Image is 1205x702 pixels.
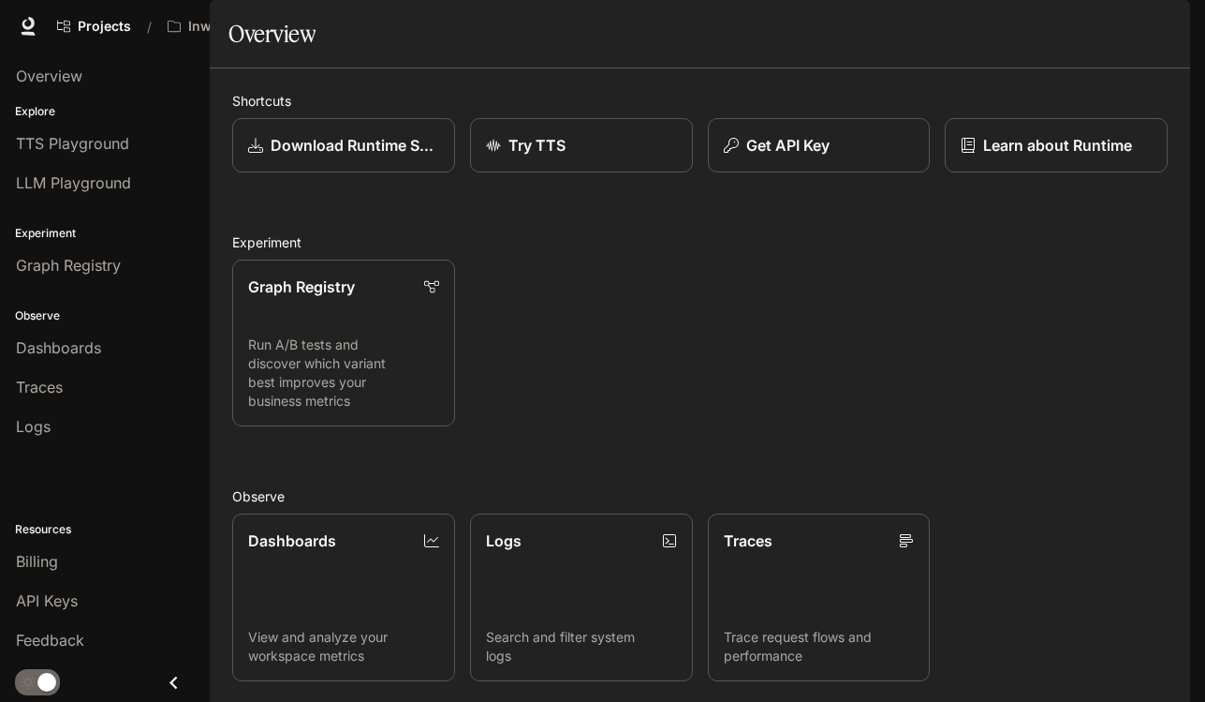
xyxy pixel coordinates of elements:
[159,7,322,45] button: All workspaces
[470,118,693,172] a: Try TTS
[248,276,355,298] p: Graph Registry
[470,514,693,680] a: LogsSearch and filter system logs
[746,134,830,157] p: Get API Key
[724,628,915,665] p: Trace request flows and performance
[232,232,1168,252] h2: Experiment
[232,118,455,172] a: Download Runtime SDK
[486,530,522,552] p: Logs
[232,486,1168,506] h2: Observe
[708,514,931,680] a: TracesTrace request flows and performance
[232,91,1168,111] h2: Shortcuts
[232,514,455,680] a: DashboardsView and analyze your workspace metrics
[271,134,439,157] p: Download Runtime SDK
[188,19,293,35] p: Inworld AI Demos
[78,19,131,35] span: Projects
[248,336,439,411] p: Run A/B tests and discover which variant best improves your business metrics
[49,7,140,45] a: Go to projects
[248,530,336,552] p: Dashboards
[983,134,1132,157] p: Learn about Runtime
[508,134,566,157] p: Try TTS
[140,17,159,37] div: /
[708,118,931,172] button: Get API Key
[724,530,772,552] p: Traces
[228,15,316,52] h1: Overview
[486,628,677,665] p: Search and filter system logs
[248,628,439,665] p: View and analyze your workspace metrics
[945,118,1168,172] a: Learn about Runtime
[232,260,455,426] a: Graph RegistryRun A/B tests and discover which variant best improves your business metrics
